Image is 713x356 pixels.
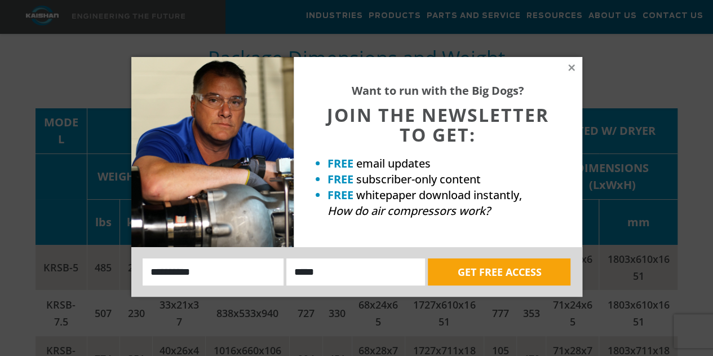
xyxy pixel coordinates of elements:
button: GET FREE ACCESS [428,258,570,285]
span: email updates [356,156,431,171]
strong: FREE [327,156,353,171]
span: subscriber-only content [356,172,481,187]
input: Name: [143,258,284,285]
strong: FREE [327,187,353,203]
strong: FREE [327,172,353,187]
button: Close [566,63,577,73]
strong: Want to run with the Big Dogs? [352,83,524,98]
em: How do air compressors work? [327,203,490,218]
input: Email [286,258,425,285]
span: JOIN THE NEWSLETTER TO GET: [327,103,549,147]
span: whitepaper download instantly, [356,187,522,203]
